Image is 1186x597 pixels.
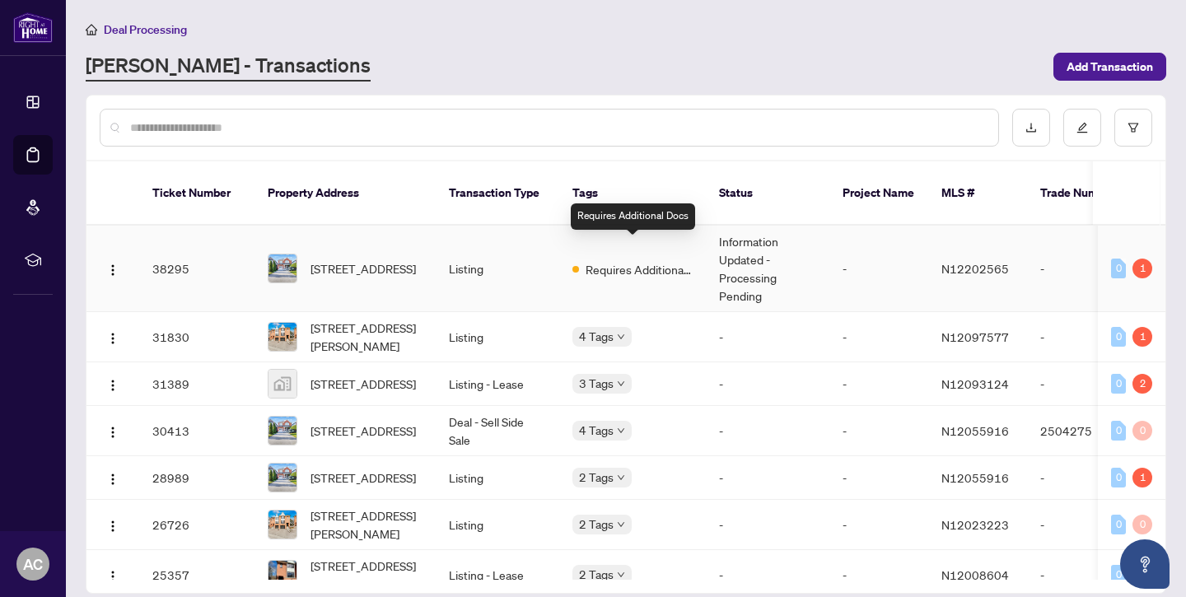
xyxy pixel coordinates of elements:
[254,161,436,226] th: Property Address
[139,226,254,312] td: 38295
[100,417,126,444] button: Logo
[1027,312,1142,362] td: -
[1132,421,1152,441] div: 0
[928,161,1027,226] th: MLS #
[829,312,928,362] td: -
[106,570,119,583] img: Logo
[941,376,1009,391] span: N12093124
[104,22,187,37] span: Deal Processing
[139,456,254,500] td: 28989
[829,406,928,456] td: -
[941,470,1009,485] span: N12055916
[139,406,254,456] td: 30413
[311,375,416,393] span: [STREET_ADDRESS]
[139,312,254,362] td: 31830
[1111,374,1126,394] div: 0
[706,161,829,226] th: Status
[139,362,254,406] td: 31389
[100,371,126,397] button: Logo
[1128,122,1139,133] span: filter
[941,567,1009,582] span: N12008604
[617,473,625,482] span: down
[311,259,416,278] span: [STREET_ADDRESS]
[100,255,126,282] button: Logo
[829,500,928,550] td: -
[139,161,254,226] th: Ticket Number
[941,423,1009,438] span: N12055916
[1027,226,1142,312] td: -
[1132,259,1152,278] div: 1
[706,500,829,550] td: -
[268,323,296,351] img: thumbnail-img
[436,362,559,406] td: Listing - Lease
[1067,54,1153,80] span: Add Transaction
[829,226,928,312] td: -
[1111,515,1126,534] div: 0
[106,473,119,486] img: Logo
[1063,109,1101,147] button: edit
[106,264,119,277] img: Logo
[1132,374,1152,394] div: 2
[268,370,296,398] img: thumbnail-img
[268,464,296,492] img: thumbnail-img
[1027,500,1142,550] td: -
[579,421,614,440] span: 4 Tags
[829,362,928,406] td: -
[1114,109,1152,147] button: filter
[617,571,625,579] span: down
[829,161,928,226] th: Project Name
[571,203,695,230] div: Requires Additional Docs
[436,312,559,362] td: Listing
[706,226,829,312] td: Information Updated - Processing Pending
[941,261,1009,276] span: N12202565
[100,464,126,491] button: Logo
[1111,421,1126,441] div: 0
[1111,259,1126,278] div: 0
[268,417,296,445] img: thumbnail-img
[1053,53,1166,81] button: Add Transaction
[617,520,625,529] span: down
[706,406,829,456] td: -
[579,327,614,346] span: 4 Tags
[617,427,625,435] span: down
[100,324,126,350] button: Logo
[311,319,423,355] span: [STREET_ADDRESS][PERSON_NAME]
[559,161,706,226] th: Tags
[1027,161,1142,226] th: Trade Number
[311,422,416,440] span: [STREET_ADDRESS]
[106,426,119,439] img: Logo
[579,515,614,534] span: 2 Tags
[86,52,371,82] a: [PERSON_NAME] - Transactions
[268,254,296,282] img: thumbnail-img
[1111,565,1126,585] div: 0
[1025,122,1037,133] span: download
[106,520,119,533] img: Logo
[706,362,829,406] td: -
[1111,468,1126,487] div: 0
[268,561,296,589] img: thumbnail-img
[1132,468,1152,487] div: 1
[1120,539,1170,589] button: Open asap
[941,329,1009,344] span: N12097577
[706,312,829,362] td: -
[100,511,126,538] button: Logo
[1027,456,1142,500] td: -
[1132,515,1152,534] div: 0
[579,374,614,393] span: 3 Tags
[436,161,559,226] th: Transaction Type
[1132,327,1152,347] div: 1
[106,379,119,392] img: Logo
[436,500,559,550] td: Listing
[579,565,614,584] span: 2 Tags
[106,332,119,345] img: Logo
[579,468,614,487] span: 2 Tags
[617,380,625,388] span: down
[1012,109,1050,147] button: download
[436,226,559,312] td: Listing
[268,511,296,539] img: thumbnail-img
[311,557,423,593] span: [STREET_ADDRESS][PERSON_NAME]
[1076,122,1088,133] span: edit
[941,517,1009,532] span: N12023223
[829,456,928,500] td: -
[311,506,423,543] span: [STREET_ADDRESS][PERSON_NAME]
